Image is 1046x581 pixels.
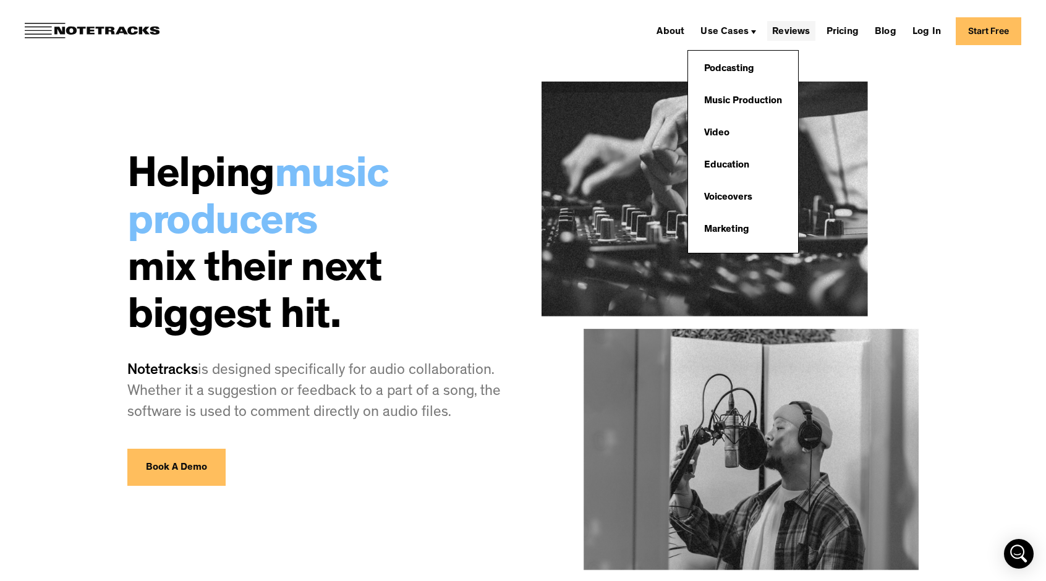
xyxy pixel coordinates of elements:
[652,21,689,41] a: About
[698,121,736,146] a: Video
[698,185,759,210] a: Voiceovers
[698,218,755,242] a: Marketing
[870,21,901,41] a: Blog
[698,89,788,114] a: Music Production
[127,449,226,486] a: Book A Demo
[127,361,504,424] p: is designed specifically for audio collaboration. Whether it a suggestion or feedback to a part o...
[908,21,946,41] a: Log In
[127,155,504,342] h2: Helping mix their next biggest hit.
[687,41,799,253] nav: Use Cases
[956,17,1021,45] a: Start Free
[767,21,815,41] a: Reviews
[698,153,755,178] a: Education
[127,364,198,379] span: Notetracks
[1004,539,1034,569] div: Open Intercom Messenger
[822,21,864,41] a: Pricing
[698,57,760,82] a: Podcasting
[700,27,749,37] div: Use Cases
[695,21,761,41] div: Use Cases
